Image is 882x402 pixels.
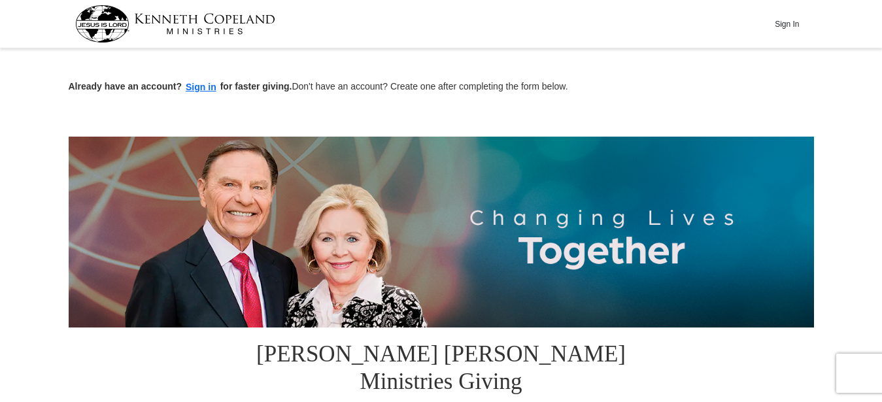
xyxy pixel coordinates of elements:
button: Sign in [182,80,220,95]
strong: Already have an account? for faster giving. [69,81,292,92]
button: Sign In [768,14,807,34]
p: Don't have an account? Create one after completing the form below. [69,80,814,95]
img: kcm-header-logo.svg [75,5,275,42]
